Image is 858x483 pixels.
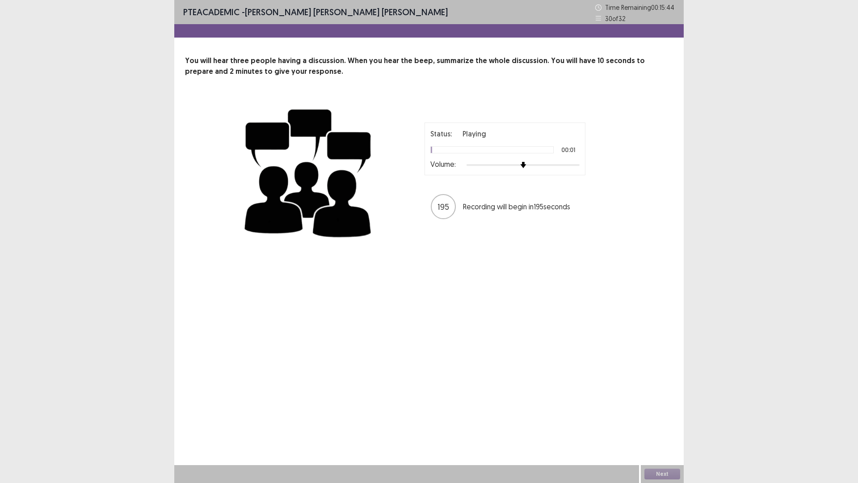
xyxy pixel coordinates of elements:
[605,3,675,12] p: Time Remaining 00 : 15 : 44
[437,201,449,213] p: 195
[183,6,240,17] span: PTE academic
[430,159,456,169] p: Volume:
[430,128,452,139] p: Status:
[520,162,526,168] img: arrow-thumb
[183,5,448,19] p: - [PERSON_NAME] [PERSON_NAME] [PERSON_NAME]
[605,14,626,23] p: 30 of 32
[185,55,673,77] p: You will hear three people having a discussion. When you hear the beep, summarize the whole discu...
[463,201,579,212] p: Recording will begin in 195 seconds
[561,147,576,153] p: 00:01
[463,128,486,139] p: Playing
[241,98,375,245] img: group-discussion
